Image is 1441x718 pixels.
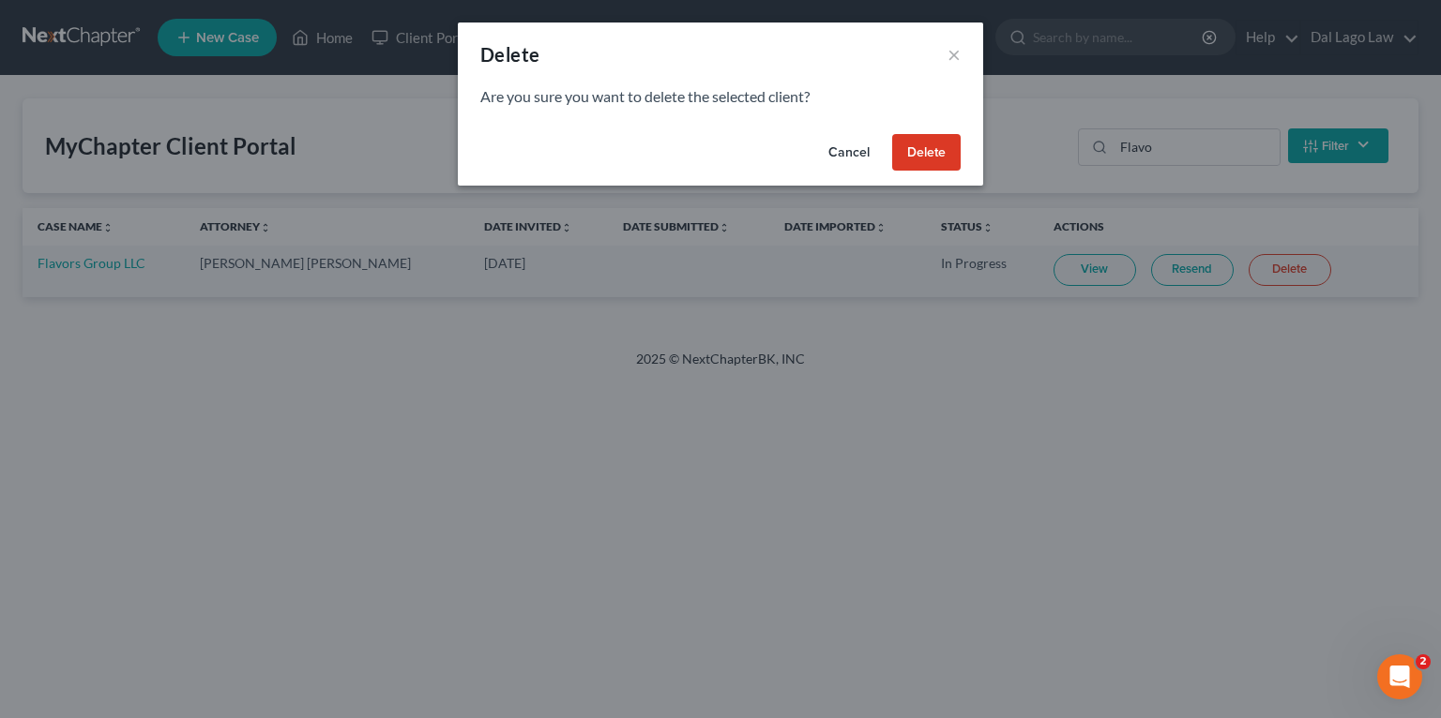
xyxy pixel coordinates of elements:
p: Are you sure you want to delete the selected client? [480,86,961,108]
span: 2 [1416,654,1431,669]
button: × [948,43,961,66]
iframe: Intercom live chat [1377,654,1422,699]
button: Delete [892,134,961,172]
div: Delete [480,41,539,67]
button: Cancel [813,134,885,172]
